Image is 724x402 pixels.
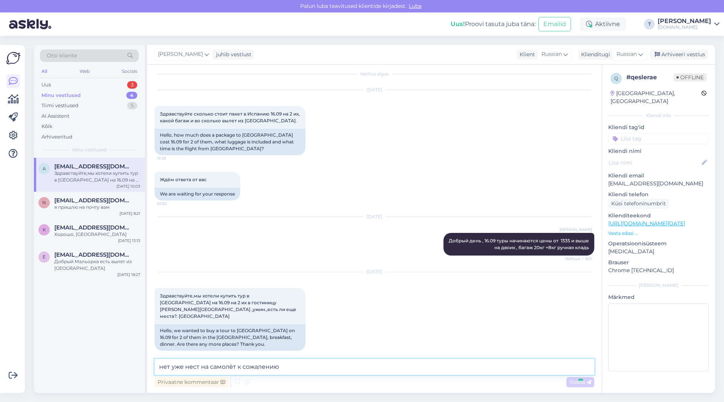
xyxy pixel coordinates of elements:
[42,200,46,205] span: n
[157,351,185,357] span: 10:03
[608,240,709,248] p: Operatsioonisüsteem
[54,251,133,258] span: eliisja@hotmail.com
[541,50,562,59] span: Russian
[155,268,594,275] div: [DATE]
[608,172,709,180] p: Kliendi email
[127,81,137,89] div: 3
[564,256,592,262] span: Nähtud ✓ 8:21
[41,92,81,99] div: Minu vestlused
[608,293,709,301] p: Märkmed
[578,51,610,59] div: Klienditugi
[608,180,709,188] p: [EMAIL_ADDRESS][DOMAIN_NAME]
[614,75,618,81] span: q
[41,123,52,130] div: Kõik
[43,254,46,260] span: e
[54,170,140,183] div: Здравствуйте,мы хотели купить тур в [GEOGRAPHIC_DATA] на 16.09 на 2 их в гостиницу [PERSON_NAME][...
[580,17,626,31] div: Aktiivne
[608,259,709,266] p: Brauser
[449,238,590,250] span: Добрый день , 16.09 туры начинаются цены от 1335 и выше на двоих , багаж 20кг +8кг ручная кладь
[608,147,709,155] p: Kliendi nimi
[160,177,207,182] span: Ждём ответа от вас
[6,51,20,65] img: Askly Logo
[155,86,594,93] div: [DATE]
[158,50,203,59] span: [PERSON_NAME]
[658,18,711,24] div: [PERSON_NAME]
[517,51,535,59] div: Klient
[54,204,140,211] div: я пришлю на почту вам
[117,183,140,189] div: [DATE] 10:03
[117,272,140,277] div: [DATE] 18:27
[617,50,637,59] span: Russian
[673,73,707,82] span: Offline
[120,66,139,76] div: Socials
[608,220,685,227] a: [URL][DOMAIN_NAME][DATE]
[451,20,465,28] b: Uus!
[43,166,46,171] span: a
[608,266,709,274] p: Chrome [TECHNICAL_ID]
[608,112,709,119] div: Kliendi info
[608,199,669,209] div: Küsi telefoninumbrit
[155,324,305,351] div: Hello, we wanted to buy a tour to [GEOGRAPHIC_DATA] on 16.09 for 2 of them in the [GEOGRAPHIC_DAT...
[608,212,709,220] p: Klienditeekond
[120,211,140,216] div: [DATE] 8:21
[608,123,709,131] p: Kliendi tag'id
[47,52,77,60] span: Otsi kliente
[54,224,133,231] span: kippi93@mail.ru
[155,188,240,200] div: We are waiting for your response
[451,20,535,29] div: Proovi tasuta juba täna:
[54,258,140,272] div: Добрый Мальорка есть вылет из [GEOGRAPHIC_DATA]
[608,248,709,256] p: [MEDICAL_DATA]
[41,102,78,109] div: Tiimi vestlused
[157,201,185,206] span: 20:32
[41,81,51,89] div: Uus
[54,231,140,238] div: Хорошо, [GEOGRAPHIC_DATA]
[560,227,592,233] span: [PERSON_NAME]
[155,129,305,155] div: Hello, how much does a package to [GEOGRAPHIC_DATA] cost 16.09 for 2 of them, what luggage is inc...
[41,112,69,120] div: AI Assistent
[610,89,701,105] div: [GEOGRAPHIC_DATA], [GEOGRAPHIC_DATA]
[155,71,594,77] div: Vestlus algas
[609,159,700,167] input: Lisa nimi
[658,18,719,30] a: [PERSON_NAME][DOMAIN_NAME]
[406,3,424,9] span: Luba
[155,213,594,220] div: [DATE]
[608,191,709,199] p: Kliendi telefon
[608,133,709,144] input: Lisa tag
[126,92,137,99] div: 4
[127,102,137,109] div: 5
[54,197,133,204] span: nataljaroosimagi@gmail.com
[538,17,571,31] button: Emailid
[40,66,49,76] div: All
[41,133,72,141] div: Arhiveeritud
[658,24,711,30] div: [DOMAIN_NAME]
[213,51,252,59] div: juhib vestlust
[644,19,655,29] div: T
[650,49,708,60] div: Arhiveeri vestlus
[608,230,709,237] p: Vaata edasi ...
[78,66,91,76] div: Web
[160,293,298,319] span: Здравствуйте,мы хотели купить тур в [GEOGRAPHIC_DATA] на 16.09 на 2 их в гостиницу [PERSON_NAME][...
[72,146,106,153] span: Minu vestlused
[43,227,46,233] span: k
[157,156,185,161] span: 17:29
[54,163,133,170] span: astafjeva89@gmail.com
[626,73,673,82] div: # qeslerae
[608,282,709,289] div: [PERSON_NAME]
[118,238,140,243] div: [DATE] 13:13
[160,111,301,123] span: Здравствуйте сколько стоит пакет в Испанию 16.09 на 2 их, какой багаж и во сколько вылет из [GEOG...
